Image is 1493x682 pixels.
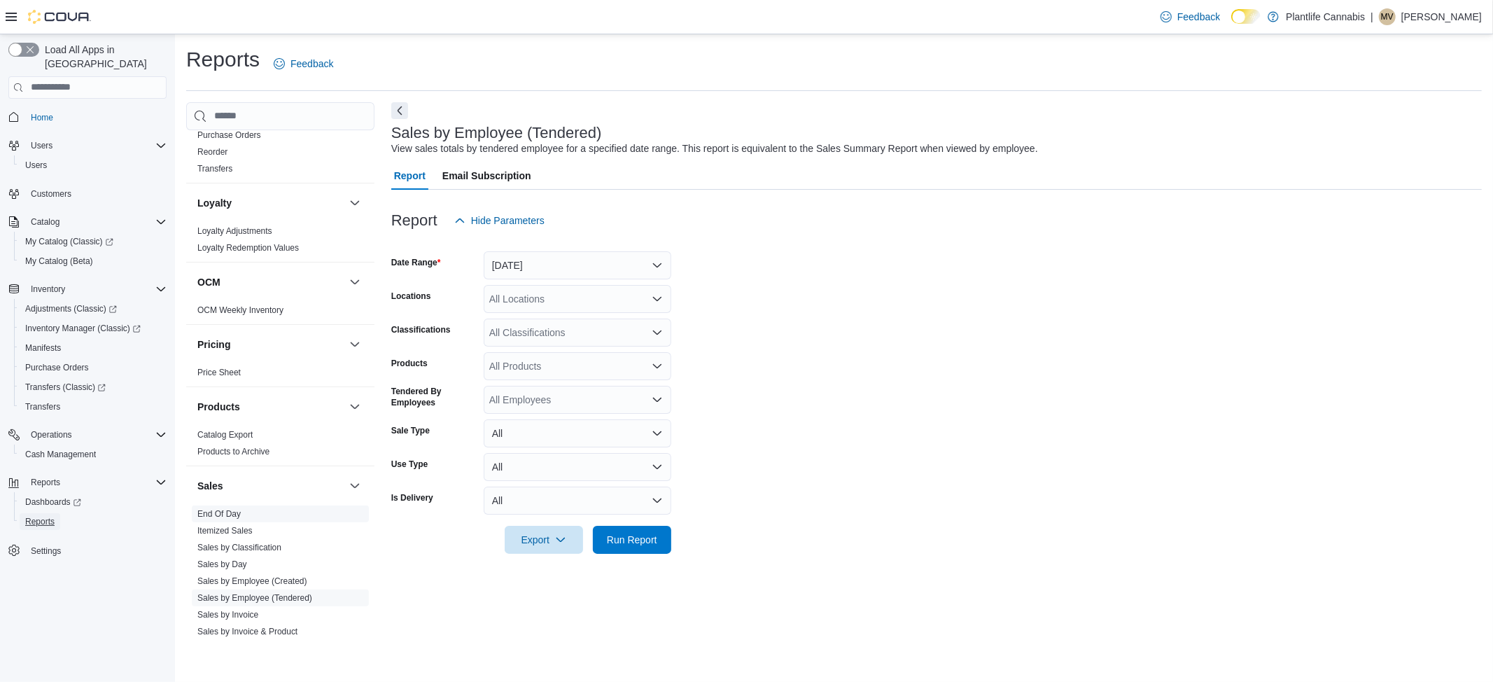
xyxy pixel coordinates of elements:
span: Manifests [25,342,61,354]
h1: Reports [186,46,260,74]
span: Transfers [25,401,60,412]
label: Locations [391,291,431,302]
span: Hide Parameters [471,214,545,228]
span: Export [513,526,575,554]
span: MV [1381,8,1394,25]
button: Home [3,107,172,127]
span: Inventory [31,284,65,295]
label: Tendered By Employees [391,386,478,408]
span: End Of Day [197,508,241,520]
span: Transfers [197,163,232,174]
span: Reorder [197,146,227,158]
span: Sales by Invoice [197,609,258,620]
a: Customers [25,186,77,202]
a: End Of Day [197,509,241,519]
a: Manifests [20,340,66,356]
span: Inventory Manager (Classic) [20,320,167,337]
button: Catalog [25,214,65,230]
span: Sales by Classification [197,542,281,553]
a: Dashboards [20,494,87,510]
a: Cash Management [20,446,101,463]
p: Plantlife Cannabis [1286,8,1365,25]
a: OCM Weekly Inventory [197,305,283,315]
a: Itemized Sales [197,526,253,536]
button: Sales [197,479,344,493]
a: Users [20,157,52,174]
a: Inventory Manager (Classic) [14,319,172,338]
h3: Pricing [197,337,230,352]
button: Users [25,137,58,154]
button: Inventory [25,281,71,298]
div: Pricing [186,364,374,387]
span: Sales by Invoice & Product [197,626,297,637]
a: Products to Archive [197,447,269,457]
span: Customers [25,185,167,202]
span: Purchase Orders [20,359,167,376]
a: Sales by Employee (Tendered) [197,593,312,603]
a: Inventory Manager (Classic) [20,320,146,337]
button: Open list of options [652,327,663,338]
a: Reports [20,513,60,530]
span: Inventory [25,281,167,298]
button: Customers [3,183,172,204]
button: Users [3,136,172,155]
span: Sales by Employee (Created) [197,576,307,587]
a: My Catalog (Beta) [20,253,99,270]
span: Users [31,140,52,151]
span: Operations [25,426,167,443]
button: Pricing [346,336,363,353]
button: OCM [346,274,363,291]
span: Users [25,160,47,171]
a: Sales by Invoice [197,610,258,620]
a: Purchase Orders [20,359,94,376]
div: Products [186,426,374,466]
span: Cash Management [20,446,167,463]
span: My Catalog (Beta) [20,253,167,270]
span: Sales by Employee (Tendered) [197,592,312,604]
img: Cova [28,10,91,24]
button: All [484,419,671,447]
span: Purchase Orders [197,130,261,141]
h3: Sales by Employee (Tendered) [391,125,602,141]
span: Price Sheet [197,367,241,378]
button: Run Report [593,526,671,554]
button: Settings [3,540,172,560]
span: Customers [31,188,71,200]
h3: Products [197,400,240,414]
label: Classifications [391,324,451,335]
button: [DATE] [484,251,671,279]
div: Loyalty [186,223,374,262]
input: Dark Mode [1231,9,1261,24]
span: Home [25,109,167,126]
span: Feedback [290,57,333,71]
div: Michael Vincent [1379,8,1396,25]
span: Cash Management [25,449,96,460]
span: My Catalog (Beta) [25,256,93,267]
a: Transfers (Classic) [14,377,172,397]
a: Reorder [197,147,227,157]
a: Price Sheet [197,368,241,377]
span: Catalog Export [197,429,253,440]
label: Use Type [391,459,428,470]
button: Next [391,102,408,119]
button: Reports [14,512,172,531]
a: Loyalty Adjustments [197,226,272,236]
a: Feedback [1155,3,1226,31]
a: Sales by Employee (Created) [197,576,307,586]
button: Products [346,398,363,415]
button: OCM [197,275,344,289]
label: Date Range [391,257,441,268]
a: Catalog Export [197,430,253,440]
a: Adjustments (Classic) [20,300,122,317]
button: Open list of options [652,361,663,372]
span: Adjustments (Classic) [20,300,167,317]
label: Is Delivery [391,492,433,503]
a: Transfers [197,164,232,174]
button: Reports [3,473,172,492]
button: Loyalty [346,195,363,211]
button: Sales [346,478,363,494]
span: Reports [25,516,55,527]
a: My Catalog (Classic) [20,233,119,250]
button: Pricing [197,337,344,352]
div: View sales totals by tendered employee for a specified date range. This report is equivalent to t... [391,141,1038,156]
